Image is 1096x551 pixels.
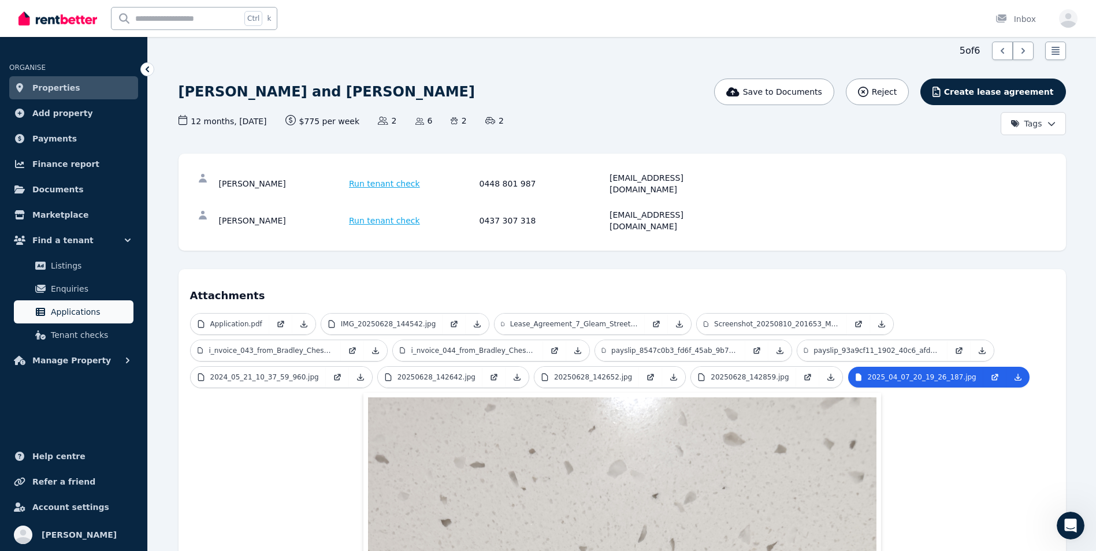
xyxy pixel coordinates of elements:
[9,102,138,125] a: Add property
[944,86,1054,98] span: Create lease agreement
[23,82,208,102] p: Hi RIYAS 👋
[24,354,194,366] div: Creating and Managing Your Ad
[1001,112,1066,135] button: Tags
[466,314,489,334] a: Download Attachment
[349,367,372,388] a: Download Attachment
[24,263,94,275] span: Search for help
[24,290,194,302] div: Rental Payments - How They Work
[17,328,214,349] div: Lease Agreement
[9,203,138,226] a: Marketplace
[138,18,161,42] img: Profile image for Earl
[191,314,269,334] a: Application.pdf
[9,349,138,372] button: Manage Property
[25,389,51,397] span: Home
[121,175,153,187] div: • [DATE]
[18,10,97,27] img: RentBetter
[743,86,822,98] span: Save to Documents
[983,367,1006,388] a: Open in new Tab
[9,178,138,201] a: Documents
[17,307,214,328] div: How much does it cost?
[971,340,994,361] a: Download Attachment
[1057,512,1084,539] iframe: Intercom live chat
[12,154,219,196] div: Profile image for JeremyRate your conversation[PERSON_NAME]•[DATE]
[9,127,138,150] a: Payments
[554,373,632,382] p: 20250628_142652.jpg
[32,132,77,146] span: Payments
[24,146,207,158] div: Recent message
[32,81,80,95] span: Properties
[847,314,870,334] a: Open in new Tab
[611,346,738,355] p: payslip_8547c0b3_fd6f_45ab_9b70_1c820449b205.pdf
[24,213,193,225] div: Send us a message
[51,328,129,342] span: Tenant checks
[14,300,133,323] a: Applications
[480,172,607,195] div: 0448 801 987
[870,314,893,334] a: Download Attachment
[17,285,214,307] div: Rental Payments - How They Work
[543,340,566,361] a: Open in new Tab
[595,340,745,361] a: payslip_8547c0b3_fd6f_45ab_9b70_1c820449b205.pdf
[24,311,194,323] div: How much does it cost?
[24,163,47,187] img: Profile image for Jeremy
[267,14,271,23] span: k
[14,277,133,300] a: Enquiries
[797,340,948,361] a: payslip_93a9cf11_1902_40c6_afd1_c74392a46a81.pdf
[645,314,668,334] a: Open in new Tab
[960,44,980,58] span: 5 of 6
[23,22,107,40] img: logo
[566,340,589,361] a: Download Attachment
[480,209,607,232] div: 0437 307 318
[745,340,768,361] a: Open in new Tab
[179,83,475,101] h1: [PERSON_NAME] and [PERSON_NAME]
[191,340,341,361] a: i_nvoice_043_from_Bradley_Cheshire.PDF
[326,367,349,388] a: Open in new Tab
[872,86,897,98] span: Reject
[349,178,420,189] span: Run tenant check
[269,314,292,334] a: Open in new Tab
[285,115,360,127] span: $775 per week
[341,319,436,329] p: IMG_20250628_144542.jpg
[9,229,138,252] button: Find a tenant
[24,225,193,237] div: We'll be back online [DATE]
[14,323,133,347] a: Tenant checks
[17,349,214,371] div: Creating and Managing Your Ad
[9,496,138,519] a: Account settings
[23,102,208,121] p: How can we help?
[9,152,138,176] a: Finance report
[534,367,639,388] a: 20250628_142652.jpg
[482,367,506,388] a: Open in new Tab
[397,373,475,382] p: 20250628_142642.jpg
[697,314,847,334] a: Screenshot_20250810_201653_M365_Copilot.jpg
[364,340,387,361] a: Download Attachment
[32,475,95,489] span: Refer a friend
[219,209,346,232] div: [PERSON_NAME]
[796,367,819,388] a: Open in new Tab
[191,367,326,388] a: 2024_05_21_10_37_59_960.jpg
[154,360,231,407] button: Help
[341,340,364,361] a: Open in new Tab
[846,79,909,105] button: Reject
[51,164,146,173] span: Rate your conversation
[77,360,154,407] button: Messages
[32,183,84,196] span: Documents
[9,76,138,99] a: Properties
[485,115,504,126] span: 2
[32,353,111,367] span: Manage Property
[42,528,117,542] span: [PERSON_NAME]
[349,215,420,226] span: Run tenant check
[378,367,482,388] a: 20250628_142642.jpg
[819,367,842,388] a: Download Attachment
[209,346,333,355] p: i_nvoice_043_from_Bradley_Cheshire.PDF
[506,367,529,388] a: Download Attachment
[711,373,789,382] p: 20250628_142859.jpg
[190,281,1054,304] h4: Attachments
[24,333,194,345] div: Lease Agreement
[210,319,262,329] p: Application.pdf
[691,367,796,388] a: 20250628_142859.jpg
[32,106,93,120] span: Add property
[868,373,976,382] p: 2025_04_07_20_19_26_187.jpg
[610,172,737,195] div: [EMAIL_ADDRESS][DOMAIN_NAME]
[510,319,638,329] p: Lease_Agreement_7_Gleam_Street_Wellard_Megan_Lesley_Cheshi.pdf
[210,373,319,382] p: 2024_05_21_10_37_59_960.jpg
[495,314,645,334] a: Lease_Agreement_7_Gleam_Street_Wellard_Megan_Lesley_Cheshi.pdf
